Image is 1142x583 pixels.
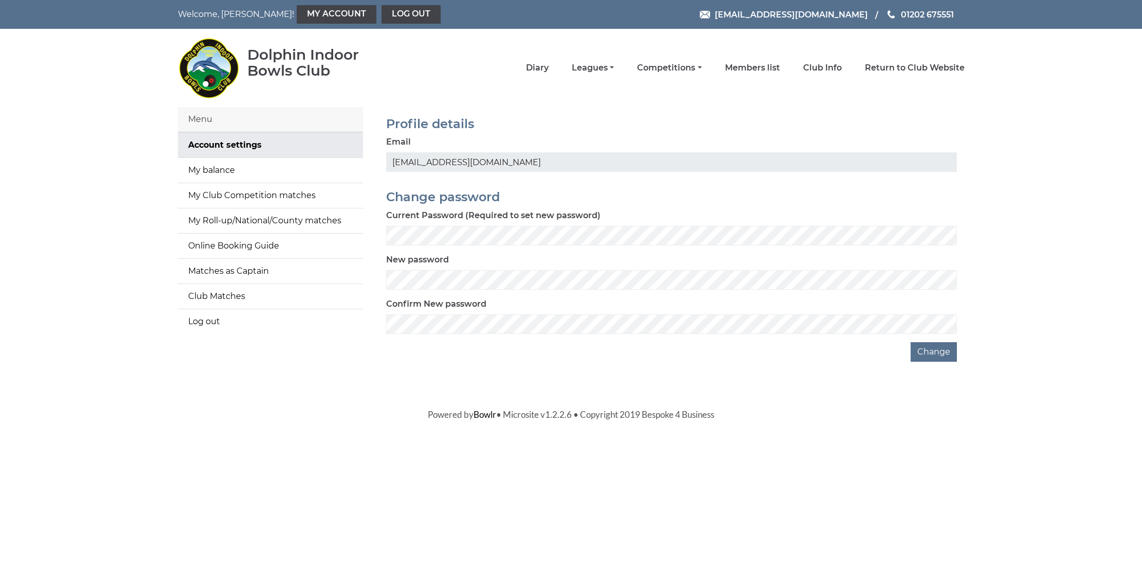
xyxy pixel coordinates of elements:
a: Club Info [803,62,842,74]
a: Return to Club Website [865,62,965,74]
label: Email [386,136,411,148]
button: Change [911,342,957,362]
a: Email [EMAIL_ADDRESS][DOMAIN_NAME] [700,8,868,21]
a: Log out [382,5,441,24]
label: New password [386,254,449,266]
div: Menu [178,107,363,132]
a: Account settings [178,133,363,157]
a: Log out [178,309,363,334]
span: [EMAIL_ADDRESS][DOMAIN_NAME] [715,9,868,19]
a: My balance [178,158,363,183]
h2: Profile details [386,117,957,131]
label: Current Password (Required to set new password) [386,209,601,222]
h2: Change password [386,190,957,204]
a: Members list [725,62,780,74]
a: Online Booking Guide [178,234,363,258]
img: Email [700,11,710,19]
label: Confirm New password [386,298,486,310]
img: Phone us [887,10,895,19]
span: Powered by • Microsite v1.2.2.6 • Copyright 2019 Bespoke 4 Business [428,409,714,420]
a: Matches as Captain [178,259,363,284]
span: 01202 675551 [901,9,954,19]
div: Dolphin Indoor Bowls Club [247,47,392,79]
img: Dolphin Indoor Bowls Club [178,32,240,104]
a: Leagues [572,62,614,74]
a: Bowlr [474,409,496,420]
a: Diary [526,62,549,74]
a: My Roll-up/National/County matches [178,208,363,233]
nav: Welcome, [PERSON_NAME]! [178,5,497,24]
a: Phone us 01202 675551 [886,8,954,21]
a: Club Matches [178,284,363,309]
a: My Club Competition matches [178,183,363,208]
a: Competitions [637,62,701,74]
a: My Account [297,5,376,24]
